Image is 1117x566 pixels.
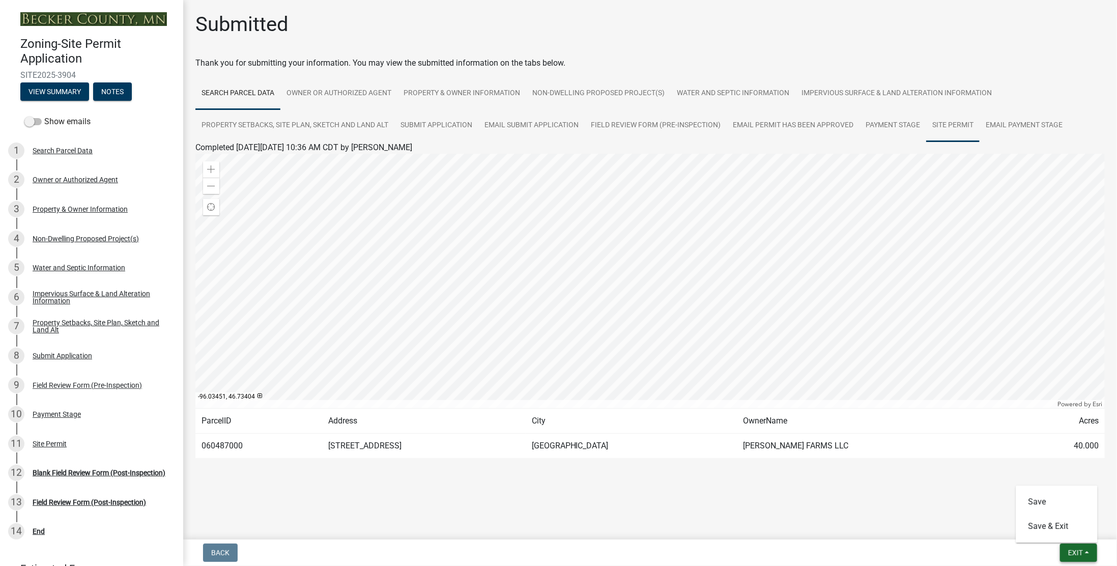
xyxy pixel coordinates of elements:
a: Payment Stage [860,109,926,142]
div: 1 [8,143,24,159]
div: Thank you for submitting your information. You may view the submitted information on the tabs below. [195,57,1105,69]
button: Back [203,544,238,562]
div: Powered by [1055,400,1105,408]
div: End [33,528,45,535]
div: Find my location [203,199,219,215]
a: Property Setbacks, Site Plan, Sketch and Land Alt [195,109,394,142]
div: Payment Stage [33,411,81,418]
div: 14 [8,523,24,540]
a: Site Permit [926,109,980,142]
div: 13 [8,494,24,511]
button: View Summary [20,82,89,101]
div: Water and Septic Information [33,264,125,271]
span: Completed [DATE][DATE] 10:36 AM CDT by [PERSON_NAME] [195,143,412,152]
div: 2 [8,172,24,188]
a: Email Submit Application [478,109,585,142]
a: Water and Septic Information [671,77,795,110]
div: 8 [8,348,24,364]
button: Save [1016,490,1098,514]
td: 060487000 [195,434,323,459]
div: 11 [8,436,24,452]
wm-modal-confirm: Notes [93,88,132,96]
div: Property & Owner Information [33,206,128,213]
span: Exit [1068,549,1083,557]
h4: Zoning-Site Permit Application [20,37,175,66]
div: Non-Dwelling Proposed Project(s) [33,235,139,242]
div: Field Review Form (Pre-Inspection) [33,382,142,389]
a: Impervious Surface & Land Alteration Information [795,77,998,110]
td: OwnerName [737,409,1017,434]
div: Owner or Authorized Agent [33,176,118,183]
a: Search Parcel Data [195,77,280,110]
div: 3 [8,201,24,217]
div: Property Setbacks, Site Plan, Sketch and Land Alt [33,319,167,333]
td: [PERSON_NAME] FARMS LLC [737,434,1017,459]
button: Save & Exit [1016,514,1098,539]
a: Email Permit Has Been Approved [727,109,860,142]
div: 12 [8,465,24,481]
div: 6 [8,289,24,305]
div: Zoom out [203,178,219,194]
div: Exit [1016,486,1098,543]
div: 5 [8,260,24,276]
div: Blank Field Review Form (Post-Inspection) [33,469,165,476]
a: Esri [1093,401,1102,408]
td: City [526,409,737,434]
h1: Submitted [195,12,289,37]
span: SITE2025-3904 [20,70,163,80]
td: 40.000 [1016,434,1105,459]
wm-modal-confirm: Summary [20,88,89,96]
div: Site Permit [33,440,67,447]
div: 4 [8,231,24,247]
td: Acres [1016,409,1105,434]
div: 10 [8,406,24,422]
a: Owner or Authorized Agent [280,77,397,110]
div: Field Review Form (Post-Inspection) [33,499,146,506]
td: [GEOGRAPHIC_DATA] [526,434,737,459]
div: 7 [8,318,24,334]
img: Becker County, Minnesota [20,12,167,26]
span: Back [211,549,230,557]
a: Submit Application [394,109,478,142]
div: Zoom in [203,161,219,178]
label: Show emails [24,116,91,128]
td: ParcelID [195,409,323,434]
button: Notes [93,82,132,101]
td: [STREET_ADDRESS] [323,434,526,459]
a: Non-Dwelling Proposed Project(s) [526,77,671,110]
div: 9 [8,377,24,393]
a: Property & Owner Information [397,77,526,110]
div: Search Parcel Data [33,147,93,154]
div: Impervious Surface & Land Alteration Information [33,290,167,304]
button: Exit [1060,544,1097,562]
td: Address [323,409,526,434]
a: Field Review Form (Pre-Inspection) [585,109,727,142]
div: Submit Application [33,352,92,359]
a: Email Payment Stage [980,109,1069,142]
